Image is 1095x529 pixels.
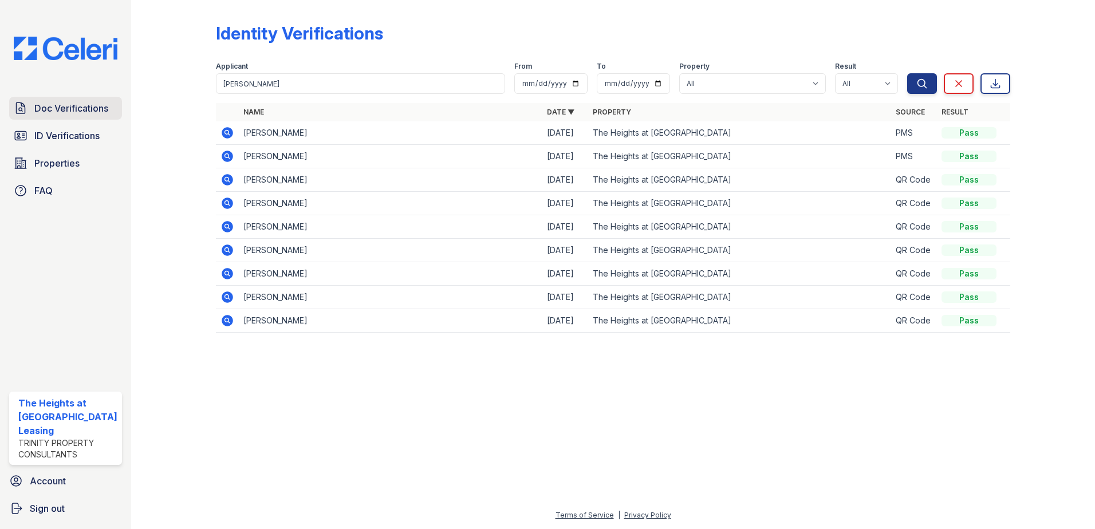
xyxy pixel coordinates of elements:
span: Account [30,474,66,488]
td: The Heights at [GEOGRAPHIC_DATA] [588,215,892,239]
div: Pass [942,268,996,279]
td: [DATE] [542,286,588,309]
td: [DATE] [542,121,588,145]
td: [PERSON_NAME] [239,215,542,239]
td: [DATE] [542,239,588,262]
td: [PERSON_NAME] [239,168,542,192]
label: Applicant [216,62,248,71]
div: Pass [942,221,996,232]
span: ID Verifications [34,129,100,143]
a: Properties [9,152,122,175]
td: QR Code [891,262,937,286]
div: Pass [942,198,996,209]
a: Doc Verifications [9,97,122,120]
td: QR Code [891,286,937,309]
td: QR Code [891,168,937,192]
a: Property [593,108,631,116]
a: ID Verifications [9,124,122,147]
label: Property [679,62,710,71]
td: The Heights at [GEOGRAPHIC_DATA] [588,309,892,333]
img: CE_Logo_Blue-a8612792a0a2168367f1c8372b55b34899dd931a85d93a1a3d3e32e68fde9ad4.png [5,37,127,60]
td: QR Code [891,192,937,215]
td: PMS [891,145,937,168]
label: To [597,62,606,71]
td: The Heights at [GEOGRAPHIC_DATA] [588,239,892,262]
div: Pass [942,315,996,326]
div: Pass [942,151,996,162]
span: Doc Verifications [34,101,108,115]
td: The Heights at [GEOGRAPHIC_DATA] [588,286,892,309]
td: QR Code [891,309,937,333]
td: The Heights at [GEOGRAPHIC_DATA] [588,145,892,168]
td: [DATE] [542,145,588,168]
label: From [514,62,532,71]
td: [PERSON_NAME] [239,239,542,262]
div: | [618,511,620,519]
a: Sign out [5,497,127,520]
label: Result [835,62,856,71]
a: Terms of Service [556,511,614,519]
span: Properties [34,156,80,170]
a: FAQ [9,179,122,202]
div: Identity Verifications [216,23,383,44]
a: Account [5,469,127,492]
div: Pass [942,244,996,256]
div: Trinity Property Consultants [18,437,117,460]
a: Date ▼ [547,108,574,116]
span: Sign out [30,502,65,515]
td: [DATE] [542,215,588,239]
td: The Heights at [GEOGRAPHIC_DATA] [588,121,892,145]
div: The Heights at [GEOGRAPHIC_DATA] Leasing [18,396,117,437]
td: QR Code [891,215,937,239]
div: Pass [942,127,996,139]
div: Pass [942,291,996,303]
td: [DATE] [542,262,588,286]
td: The Heights at [GEOGRAPHIC_DATA] [588,262,892,286]
td: [PERSON_NAME] [239,262,542,286]
input: Search by name or phone number [216,73,506,94]
a: Result [942,108,968,116]
div: Pass [942,174,996,185]
td: [PERSON_NAME] [239,145,542,168]
td: [DATE] [542,192,588,215]
td: [DATE] [542,168,588,192]
td: PMS [891,121,937,145]
td: [DATE] [542,309,588,333]
a: Name [243,108,264,116]
td: [PERSON_NAME] [239,192,542,215]
td: [PERSON_NAME] [239,309,542,333]
td: [PERSON_NAME] [239,121,542,145]
td: The Heights at [GEOGRAPHIC_DATA] [588,168,892,192]
td: QR Code [891,239,937,262]
span: FAQ [34,184,53,198]
a: Privacy Policy [624,511,671,519]
td: [PERSON_NAME] [239,286,542,309]
td: The Heights at [GEOGRAPHIC_DATA] [588,192,892,215]
a: Source [896,108,925,116]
